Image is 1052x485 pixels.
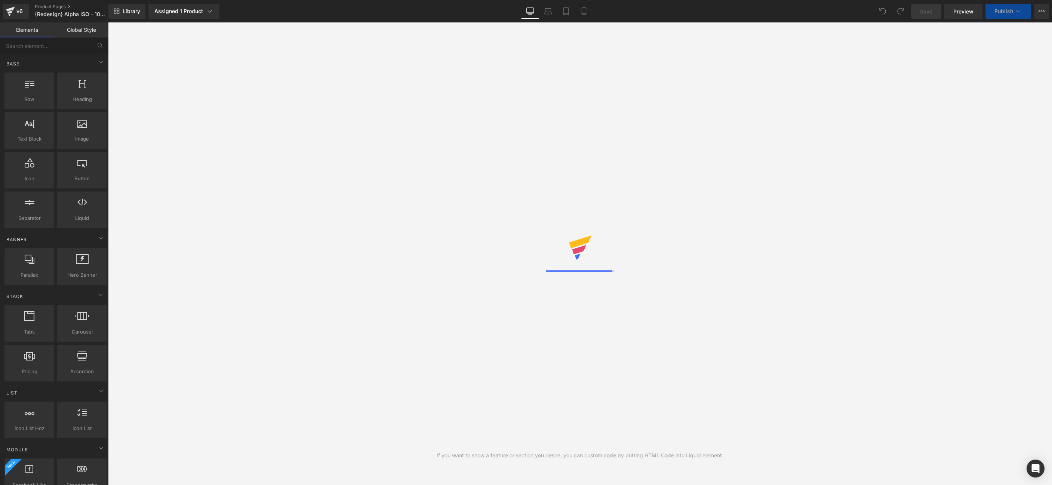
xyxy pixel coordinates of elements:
[521,4,539,19] a: Desktop
[154,7,213,15] div: Assigned 1 Product
[1034,4,1049,19] button: More
[7,328,52,336] span: Tabs
[59,271,105,279] span: Hero Banner
[7,214,52,222] span: Separator
[575,4,593,19] a: Mobile
[59,135,105,143] span: Image
[6,446,29,453] span: Module
[893,4,908,19] button: Redo
[123,8,140,15] span: Library
[7,271,52,279] span: Parallax
[54,22,108,37] a: Global Style
[15,6,24,16] div: v6
[3,4,29,19] a: v6
[7,175,52,182] span: Icon
[108,4,145,19] a: New Library
[35,4,121,10] a: Product Pages
[35,11,107,17] span: {Redesign} Alpha ISO - 100% Whey Isolate -
[539,4,557,19] a: Laptop
[953,7,973,15] span: Preview
[59,214,105,222] span: Liquid
[7,424,52,432] span: Icon List Hoz
[6,236,28,243] span: Banner
[6,60,20,67] span: Base
[59,424,105,432] span: Icon List
[59,175,105,182] span: Button
[6,389,18,396] span: List
[557,4,575,19] a: Tablet
[59,328,105,336] span: Carousel
[7,368,52,375] span: Pricing
[59,95,105,103] span: Heading
[875,4,890,19] button: Undo
[437,451,723,460] div: If you want to show a feature or section you desire, you can custom code by putting HTML Code int...
[7,135,52,143] span: Text Block
[994,8,1013,14] span: Publish
[985,4,1031,19] button: Publish
[944,4,982,19] a: Preview
[7,95,52,103] span: Row
[59,368,105,375] span: Accordion
[6,293,24,300] span: Stack
[1027,460,1045,478] div: Open Intercom Messenger
[920,7,932,15] span: Save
